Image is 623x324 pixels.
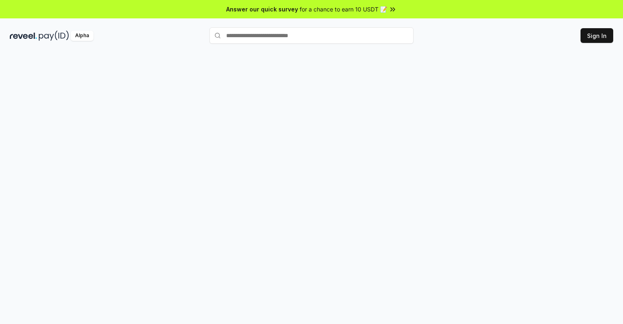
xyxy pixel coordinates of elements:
[10,31,37,41] img: reveel_dark
[581,28,613,43] button: Sign In
[300,5,387,13] span: for a chance to earn 10 USDT 📝
[39,31,69,41] img: pay_id
[226,5,298,13] span: Answer our quick survey
[71,31,93,41] div: Alpha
